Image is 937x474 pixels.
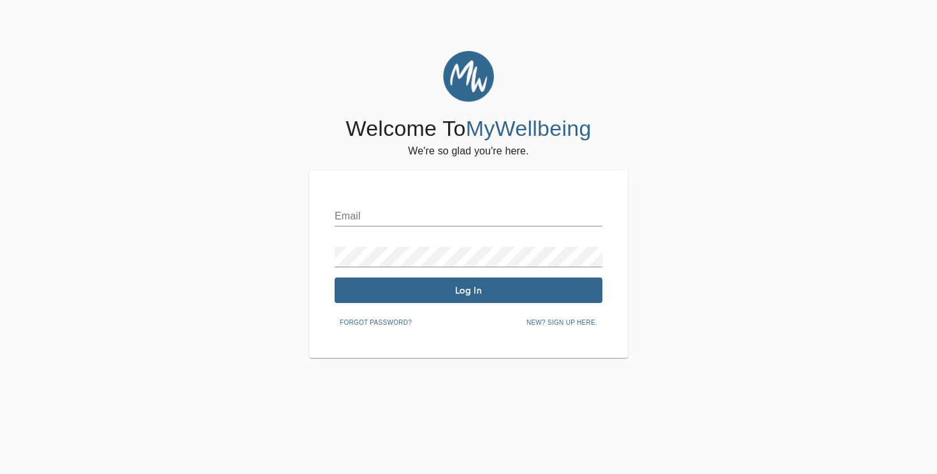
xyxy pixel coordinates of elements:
h6: We're so glad you're here. [408,142,528,160]
span: New? Sign up here. [527,317,597,329]
a: Forgot password? [335,316,417,327]
span: Forgot password? [340,317,412,329]
span: MyWellbeing [466,116,592,140]
h4: Welcome To [345,115,591,142]
span: Log In [340,285,597,297]
img: MyWellbeing [443,51,494,102]
button: New? Sign up here. [521,313,602,332]
button: Forgot password? [335,313,417,332]
button: Log In [335,278,602,303]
